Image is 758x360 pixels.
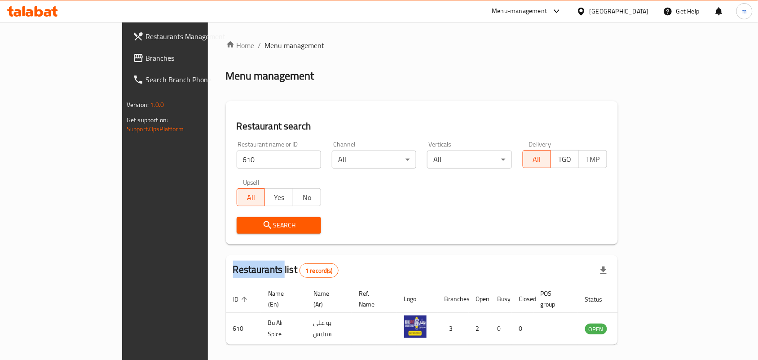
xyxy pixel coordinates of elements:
[359,288,386,310] span: Ref. Name
[237,217,321,234] button: Search
[590,6,649,16] div: [GEOGRAPHIC_DATA]
[127,123,184,135] a: Support.OpsPlatform
[261,313,306,345] td: Bu Ali Spice
[126,26,249,47] a: Restaurants Management
[237,120,607,133] h2: Restaurant search
[145,74,242,85] span: Search Branch Phone
[126,47,249,69] a: Branches
[404,316,427,338] img: Bu Ali Spice
[127,99,149,111] span: Version:
[265,40,325,51] span: Menu management
[233,294,250,305] span: ID
[492,6,547,17] div: Menu-management
[226,285,656,345] table: enhanced table
[237,188,265,206] button: All
[313,288,341,310] span: Name (Ar)
[300,263,339,278] div: Total records count
[243,179,260,186] label: Upsell
[150,99,164,111] span: 1.0.0
[258,40,261,51] li: /
[241,191,261,204] span: All
[126,69,249,90] a: Search Branch Phone
[469,285,490,313] th: Open
[233,263,339,278] h2: Restaurants list
[512,285,533,313] th: Closed
[585,324,607,334] span: OPEN
[583,153,604,166] span: TMP
[427,151,511,169] div: All
[551,150,579,168] button: TGO
[268,288,295,310] span: Name (En)
[300,267,338,275] span: 1 record(s)
[490,285,512,313] th: Busy
[541,288,567,310] span: POS group
[527,153,547,166] span: All
[555,153,575,166] span: TGO
[437,285,469,313] th: Branches
[127,114,168,126] span: Get support on:
[742,6,747,16] span: m
[269,191,289,204] span: Yes
[437,313,469,345] td: 3
[145,53,242,63] span: Branches
[145,31,242,42] span: Restaurants Management
[585,324,607,334] div: OPEN
[523,150,551,168] button: All
[297,191,317,204] span: No
[226,40,618,51] nav: breadcrumb
[237,151,321,169] input: Search for restaurant name or ID..
[226,69,314,83] h2: Menu management
[585,294,614,305] span: Status
[264,188,293,206] button: Yes
[529,141,551,147] label: Delivery
[244,220,314,231] span: Search
[490,313,512,345] td: 0
[332,151,416,169] div: All
[579,150,607,168] button: TMP
[306,313,352,345] td: بو علي سبايس
[512,313,533,345] td: 0
[293,188,321,206] button: No
[397,285,437,313] th: Logo
[469,313,490,345] td: 2
[593,260,614,281] div: Export file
